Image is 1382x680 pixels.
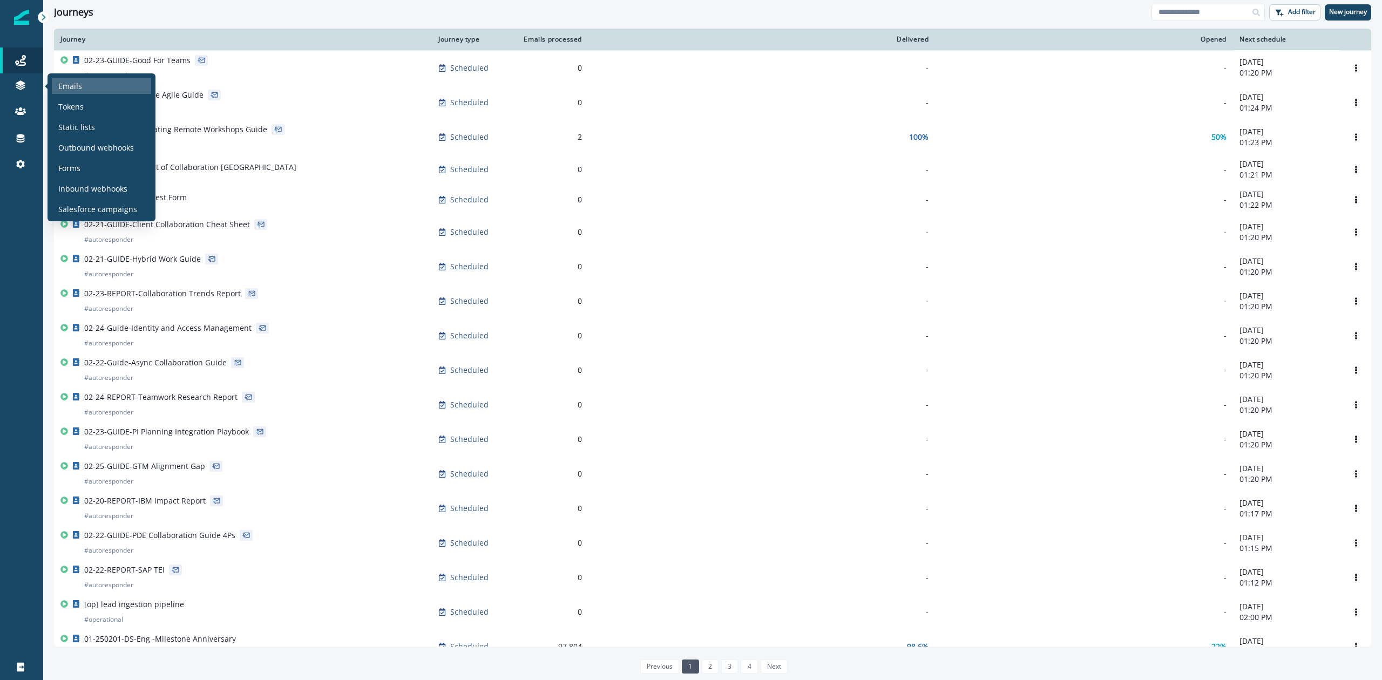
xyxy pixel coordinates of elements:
[941,468,1227,479] div: -
[58,142,134,153] p: Outbound webhooks
[519,641,582,652] div: 97,804
[941,503,1227,514] div: -
[450,607,489,617] p: Scheduled
[84,372,133,383] p: # autoresponder
[519,538,582,548] div: 0
[519,97,582,108] div: 0
[450,434,489,445] p: Scheduled
[84,441,133,452] p: # autoresponder
[519,434,582,445] div: 0
[941,434,1227,445] div: -
[1239,267,1334,277] p: 01:20 PM
[941,194,1227,205] div: -
[450,330,489,341] p: Scheduled
[58,162,80,174] p: Forms
[595,607,929,617] div: -
[54,318,1371,353] a: 02-24-Guide-Identity and Access Management#autoresponderScheduled0--[DATE]01:20 PMOptions
[1239,159,1334,169] p: [DATE]
[941,261,1227,272] div: -
[595,63,929,73] div: -
[54,215,1371,249] a: 02-21-GUIDE-Client Collaboration Cheat Sheet#autoresponderScheduled0--[DATE]01:20 PMOptions
[595,399,929,410] div: -
[1239,567,1334,577] p: [DATE]
[595,97,929,108] div: -
[84,303,133,314] p: # autoresponder
[1239,256,1334,267] p: [DATE]
[941,63,1227,73] div: -
[941,572,1227,583] div: -
[1288,8,1316,16] p: Add filter
[450,641,489,652] p: Scheduled
[1239,200,1334,210] p: 01:22 PM
[52,139,151,155] a: Outbound webhooks
[941,35,1227,44] div: Opened
[84,407,133,418] p: # autoresponder
[1239,394,1334,405] p: [DATE]
[84,565,165,575] p: 02-22-REPORT-SAP TEI
[450,468,489,479] p: Scheduled
[84,599,184,610] p: [op] lead ingestion pipeline
[450,227,489,237] p: Scheduled
[519,330,582,341] div: 0
[761,659,788,674] a: Next page
[519,572,582,583] div: 0
[1239,577,1334,588] p: 01:12 PM
[519,63,582,73] div: 0
[1239,612,1334,623] p: 02:00 PM
[941,607,1227,617] div: -
[1347,604,1365,620] button: Options
[54,387,1371,422] a: 02-24-REPORT-Teamwork Research Report#autoresponderScheduled0--[DATE]01:20 PMOptions
[1239,336,1334,346] p: 01:20 PM
[84,392,238,403] p: 02-24-REPORT-Teamwork Research Report
[1347,569,1365,586] button: Options
[84,634,236,644] p: 01-250201-DS-Eng -Milestone Anniversary
[84,70,133,81] p: # autoresponder
[1239,647,1334,657] p: 11:00 AM
[84,55,191,66] p: 02-23-GUIDE-Good For Teams
[84,580,133,590] p: # autoresponder
[84,269,133,280] p: # autoresponder
[595,503,929,514] div: -
[1347,192,1365,208] button: Options
[1239,103,1334,113] p: 01:24 PM
[638,659,788,674] ul: Pagination
[519,503,582,514] div: 0
[1269,4,1320,21] button: Add filter
[438,35,506,44] div: Journey type
[84,288,241,299] p: 02-23-REPORT-Collaboration Trends Report
[595,330,929,341] div: -
[84,495,206,506] p: 02-20-REPORT-IBM Impact Report
[450,132,489,142] p: Scheduled
[54,595,1371,629] a: [op] lead ingestion pipeline#operationalScheduled0--[DATE]02:00 PMOptions
[595,538,929,548] div: -
[54,629,1371,664] a: 01-250201-DS-Eng -Milestone Anniversary#send#engageScheduled97,80498.6%22%[DATE]11:00 AMOptions
[84,545,133,556] p: # autoresponder
[1239,405,1334,416] p: 01:20 PM
[907,641,929,652] p: 98.6%
[1239,429,1334,439] p: [DATE]
[595,434,929,445] div: -
[54,120,1371,154] a: 02-20-GUIDE-Facilitating Remote Workshops Guide#autoresponderScheduled2100%50%[DATE]01:23 PMOptions
[450,572,489,583] p: Scheduled
[1239,508,1334,519] p: 01:17 PM
[1239,474,1334,485] p: 01:20 PM
[58,203,137,215] p: Salesforce campaigns
[519,607,582,617] div: 0
[84,614,123,625] p: # operational
[941,330,1227,341] div: -
[595,35,929,44] div: Delivered
[1239,126,1334,137] p: [DATE]
[52,78,151,94] a: Emails
[682,659,699,674] a: Page 1 is your current page
[519,399,582,410] div: 0
[1329,8,1367,16] p: New journey
[84,511,133,521] p: # autoresponder
[1347,94,1365,111] button: Options
[84,234,133,245] p: # autoresponder
[450,194,489,205] p: Scheduled
[1347,397,1365,413] button: Options
[1239,232,1334,243] p: 01:20 PM
[595,227,929,237] div: -
[1239,325,1334,336] p: [DATE]
[450,503,489,514] p: Scheduled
